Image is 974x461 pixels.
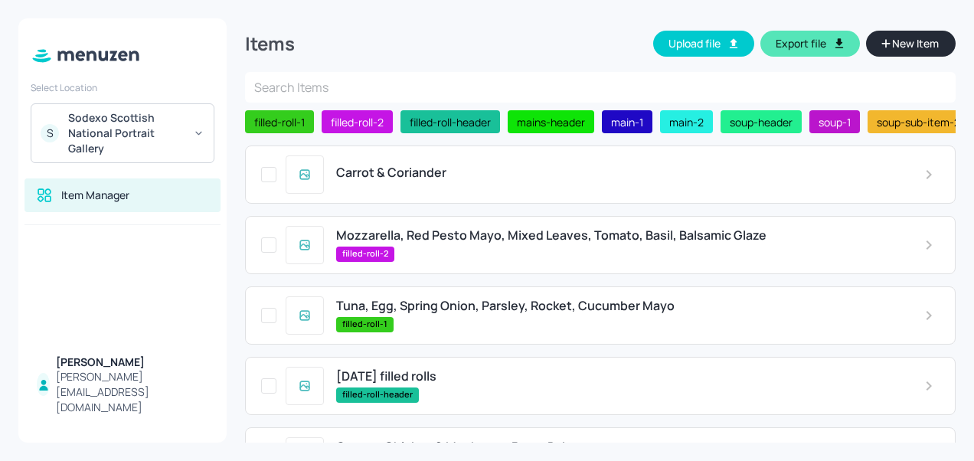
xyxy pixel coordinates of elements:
[653,31,754,57] button: Upload file
[891,35,940,52] span: New Item
[41,124,59,142] div: S
[56,369,208,415] div: [PERSON_NAME][EMAIL_ADDRESS][DOMAIN_NAME]
[871,114,966,130] span: soup-sub-item-2
[31,81,214,94] div: Select Location
[336,440,576,454] span: Creamy Chicken & Mushroom Pasta Bake
[508,110,594,133] div: mains-header
[602,110,652,133] div: main-1
[760,31,860,57] button: Export file
[724,114,799,130] span: soup-header
[660,110,713,133] div: main-2
[336,247,394,260] span: filled-roll-2
[61,188,129,203] div: Item Manager
[336,388,419,401] span: filled-roll-header
[336,228,766,243] span: Mozzarella, Red Pesto Mayo, Mixed Leaves, Tomato, Basil, Balsamic Glaze
[68,110,184,156] div: Sodexo Scottish National Portrait Gallery
[325,114,390,130] span: filled-roll-2
[663,114,710,130] span: main-2
[56,355,208,370] div: [PERSON_NAME]
[336,318,394,331] span: filled-roll-1
[511,114,591,130] span: mains-header
[336,165,446,180] span: Carrot & Coriander
[245,72,956,103] input: Search Items
[605,114,649,130] span: main-1
[400,110,500,133] div: filled-roll-header
[245,110,314,133] div: filled-roll-1
[404,114,497,130] span: filled-roll-header
[809,110,860,133] div: soup-1
[336,369,436,384] span: [DATE] filled rolls
[866,31,956,57] button: New Item
[322,110,393,133] div: filled-roll-2
[248,114,311,130] span: filled-roll-1
[336,299,675,313] span: Tuna, Egg, Spring Onion, Parsley, Rocket, Cucumber Mayo
[721,110,802,133] div: soup-header
[245,31,295,56] div: Items
[812,114,857,130] span: soup-1
[868,110,969,133] div: soup-sub-item-2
